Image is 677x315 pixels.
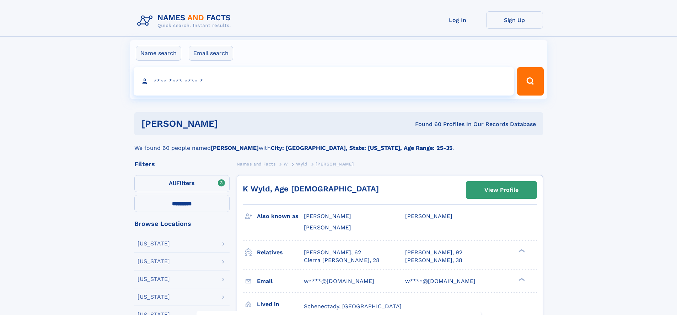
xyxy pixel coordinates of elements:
h3: Also known as [257,210,304,222]
div: Filters [134,161,230,167]
div: We found 60 people named with . [134,135,543,152]
label: Filters [134,175,230,192]
a: K Wyld, Age [DEMOGRAPHIC_DATA] [243,184,379,193]
a: [PERSON_NAME], 92 [405,249,462,256]
h3: Email [257,275,304,287]
a: Wyld [296,159,307,168]
span: Schenectady, [GEOGRAPHIC_DATA] [304,303,402,310]
div: [US_STATE] [138,241,170,246]
a: View Profile [466,181,537,199]
a: Names and Facts [237,159,276,168]
h3: Lived in [257,298,304,310]
span: [PERSON_NAME] [316,162,354,167]
span: [PERSON_NAME] [304,224,351,231]
span: [PERSON_NAME] [405,213,452,219]
span: [PERSON_NAME] [304,213,351,219]
a: [PERSON_NAME], 62 [304,249,361,256]
div: ❯ [517,277,525,282]
div: [US_STATE] [138,276,170,282]
img: Logo Names and Facts [134,11,237,31]
b: City: [GEOGRAPHIC_DATA], State: [US_STATE], Age Range: 25-35 [271,145,452,151]
a: Log In [429,11,486,29]
a: [PERSON_NAME], 38 [405,256,462,264]
button: Search Button [517,67,543,96]
span: All [169,180,176,186]
label: Email search [189,46,233,61]
div: [US_STATE] [138,294,170,300]
h3: Relatives [257,246,304,259]
h1: [PERSON_NAME] [141,119,317,128]
div: Browse Locations [134,221,230,227]
a: Cierra [PERSON_NAME], 28 [304,256,380,264]
a: W [284,159,288,168]
div: [US_STATE] [138,259,170,264]
div: Found 60 Profiles In Our Records Database [316,120,536,128]
div: ❯ [517,248,525,253]
span: W [284,162,288,167]
span: Wyld [296,162,307,167]
div: View Profile [484,182,519,198]
b: [PERSON_NAME] [211,145,259,151]
a: Sign Up [486,11,543,29]
label: Name search [136,46,181,61]
input: search input [134,67,514,96]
